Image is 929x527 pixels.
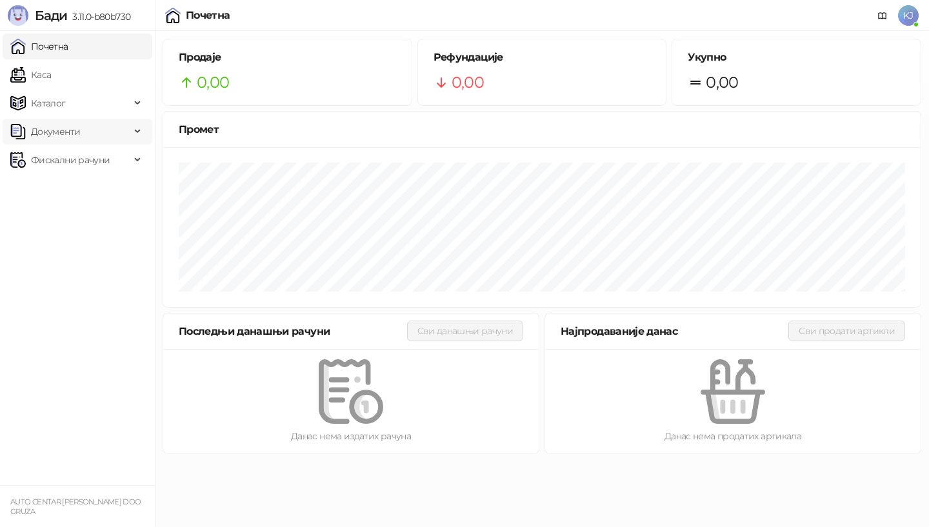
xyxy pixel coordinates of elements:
[8,5,28,26] img: Logo
[184,429,518,443] div: Данас нема издатих рачуна
[67,11,130,23] span: 3.11.0-b80b730
[407,321,523,341] button: Сви данашњи рачуни
[197,70,229,95] span: 0,00
[898,5,919,26] span: KJ
[10,62,51,88] a: Каса
[10,34,68,59] a: Почетна
[179,323,407,339] div: Последњи данашњи рачуни
[31,147,110,173] span: Фискални рачуни
[561,323,788,339] div: Најпродаваније данас
[788,321,905,341] button: Сви продати артикли
[179,50,396,65] h5: Продаје
[872,5,893,26] a: Документација
[434,50,651,65] h5: Рефундације
[10,497,141,516] small: AUTO CENTAR [PERSON_NAME] DOO GRUZA
[31,90,66,116] span: Каталог
[31,119,80,144] span: Документи
[566,429,900,443] div: Данас нема продатих артикала
[452,70,484,95] span: 0,00
[179,121,905,137] div: Промет
[186,10,230,21] div: Почетна
[706,70,738,95] span: 0,00
[688,50,905,65] h5: Укупно
[35,8,67,23] span: Бади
